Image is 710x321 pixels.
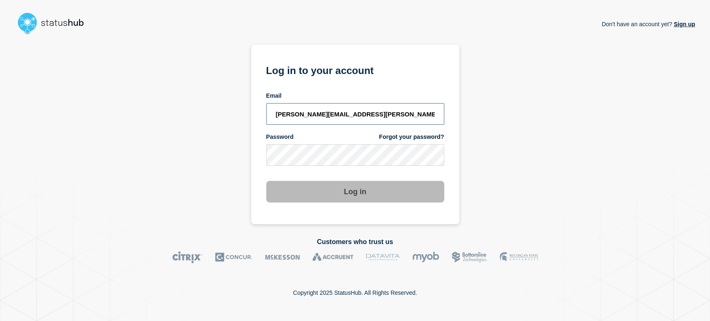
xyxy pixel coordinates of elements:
img: McKesson logo [265,251,300,263]
img: MSU logo [500,251,538,263]
img: Citrix logo [172,251,203,263]
span: Email [266,92,282,100]
a: Forgot your password? [379,133,444,141]
img: myob logo [412,251,439,263]
img: StatusHub logo [15,10,94,37]
button: Log in [266,181,444,202]
img: Accruent logo [312,251,354,263]
img: Concur logo [215,251,252,263]
p: Copyright 2025 StatusHub. All Rights Reserved. [293,289,417,296]
input: email input [266,103,444,125]
img: DataVita logo [366,251,400,263]
h1: Log in to your account [266,62,444,77]
span: Password [266,133,294,141]
a: Sign up [672,21,695,27]
input: password input [266,144,444,166]
h2: Customers who trust us [15,238,695,246]
img: Bottomline logo [452,251,487,263]
p: Don't have an account yet? [601,14,695,34]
